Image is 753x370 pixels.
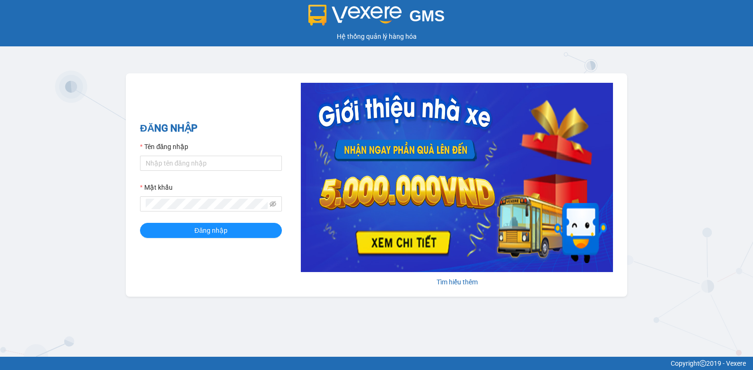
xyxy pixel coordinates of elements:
[308,14,445,22] a: GMS
[140,223,282,238] button: Đăng nhập
[270,201,276,207] span: eye-invisible
[409,7,445,25] span: GMS
[700,360,706,367] span: copyright
[146,199,268,209] input: Mật khẩu
[140,182,173,193] label: Mật khẩu
[140,141,188,152] label: Tên đăng nhập
[301,277,613,287] div: Tìm hiểu thêm
[7,358,746,369] div: Copyright 2019 - Vexere
[194,225,228,236] span: Đăng nhập
[140,156,282,171] input: Tên đăng nhập
[2,31,751,42] div: Hệ thống quản lý hàng hóa
[301,83,613,272] img: banner-0
[140,121,282,136] h2: ĐĂNG NHẬP
[308,5,402,26] img: logo 2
